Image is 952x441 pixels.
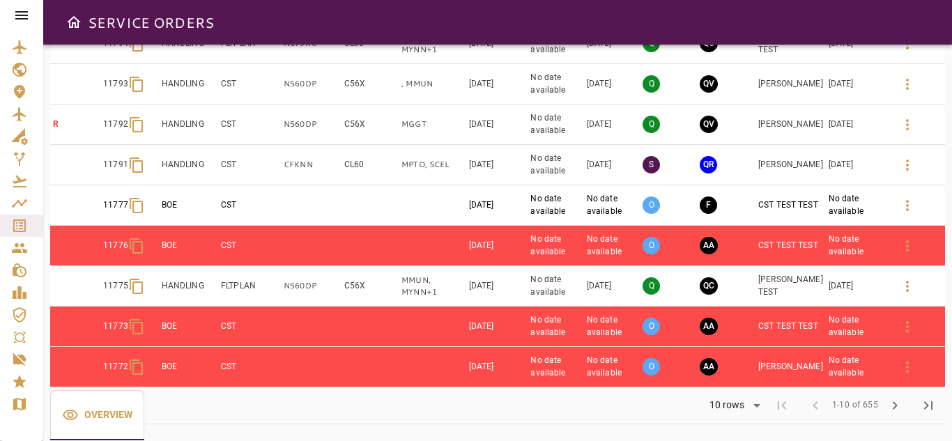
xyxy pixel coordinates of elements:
td: HANDLING [159,105,218,145]
td: CST TEST TEST [755,307,826,347]
button: Details [891,68,924,101]
p: 11773 [103,320,128,332]
button: AWAITING ASSIGNMENT [700,237,718,254]
td: No date available [826,347,887,387]
span: First Page [765,389,799,422]
td: [DATE] [466,105,528,145]
td: CST [218,226,281,266]
td: [DATE] [584,64,640,105]
td: No date available [528,307,583,347]
td: [DATE] [466,226,528,266]
td: No date available [528,185,583,226]
p: 11775 [103,280,128,292]
td: [DATE] [466,185,528,226]
td: [DATE] [826,64,887,105]
p: MPTO, SCEL [401,159,463,171]
div: basic tabs example [50,390,144,440]
td: No date available [584,307,640,347]
button: Overview [50,390,144,440]
span: 1-10 of 655 [832,399,878,412]
td: [PERSON_NAME] TEST [755,266,826,307]
button: Details [891,229,924,263]
p: O [643,318,660,335]
button: Details [891,350,924,384]
td: [DATE] [466,64,528,105]
span: chevron_right [886,397,903,414]
td: CST [218,307,281,347]
td: No date available [528,347,583,387]
td: CST [218,105,281,145]
td: No date available [584,226,640,266]
td: No date available [584,185,640,226]
p: N560DP [284,78,339,90]
td: No date available [528,105,583,145]
td: CST [218,145,281,185]
td: [DATE] [466,347,528,387]
button: Details [891,310,924,343]
p: Q [643,277,660,295]
td: CL60 [341,145,399,185]
button: QUOTE CREATED [700,277,718,295]
td: CST [218,185,281,226]
p: 11791 [103,159,128,171]
td: No date available [584,347,640,387]
td: [DATE] [466,266,528,307]
button: Details [891,189,924,222]
td: CST TEST TEST [755,185,826,226]
td: [DATE] [826,105,887,145]
button: QUOTE VALIDATED [700,116,718,133]
td: HANDLING [159,64,218,105]
p: R [53,118,98,130]
td: [DATE] [466,145,528,185]
td: C56X [341,105,399,145]
p: 11772 [103,361,128,373]
td: [DATE] [826,145,887,185]
td: No date available [528,226,583,266]
button: Open drawer [60,8,88,36]
td: No date available [826,185,887,226]
td: C56X [341,266,399,307]
td: No date available [826,226,887,266]
p: MGGT [401,118,463,130]
button: QUOTE REQUESTED [700,156,717,173]
p: Q [643,75,660,93]
td: [DATE] [466,307,528,347]
button: AWAITING ASSIGNMENT [700,358,718,376]
td: FLTPLAN [218,266,281,307]
h6: SERVICE ORDERS [88,11,214,33]
p: 11777 [103,199,128,211]
td: [DATE] [584,145,640,185]
span: last_page [920,397,937,414]
td: C56X [341,64,399,105]
p: Q [643,116,660,133]
button: Details [891,108,924,141]
td: [PERSON_NAME] [755,145,826,185]
td: [DATE] [826,266,887,307]
div: 10 rows [700,395,765,416]
p: CFKNN [284,159,339,171]
p: 11776 [103,240,128,252]
td: HANDLING [159,266,218,307]
button: QUOTE VALIDATED [700,75,718,93]
div: 10 rows [706,399,748,411]
span: Last Page [912,389,945,422]
td: No date available [528,145,583,185]
td: [PERSON_NAME] [755,347,826,387]
td: No date available [528,64,583,105]
td: No date available [528,266,583,307]
p: 11793 [103,78,128,90]
button: Details [891,148,924,182]
td: BOE [159,185,218,226]
td: CST TEST TEST [755,226,826,266]
td: HANDLING [159,145,218,185]
p: N560DP [284,118,339,130]
p: MMUN, MYNN, MGGT [401,274,463,298]
td: [DATE] [584,266,640,307]
td: [PERSON_NAME] [755,64,826,105]
td: [PERSON_NAME] [755,105,826,145]
td: No date available [826,307,887,347]
p: O [643,196,660,214]
p: 11792 [103,118,128,130]
td: BOE [159,226,218,266]
td: BOE [159,347,218,387]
